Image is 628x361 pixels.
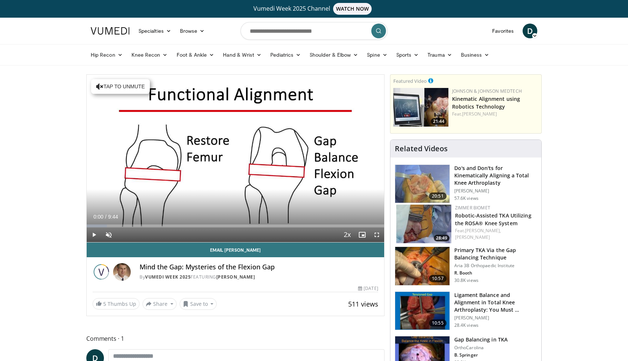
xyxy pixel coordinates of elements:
[395,247,537,286] a: 10:57 Primary TKA Via the Gap Balancing Technique Aria 3B Orthopaedic Institute R. Booth 30.8K views
[333,3,372,15] span: WATCH NOW
[145,274,191,280] a: Vumedi Week 2025
[465,227,501,234] a: [PERSON_NAME],
[454,188,537,194] p: [PERSON_NAME]
[105,214,107,220] span: /
[93,263,110,281] img: Vumedi Week 2025
[216,274,255,280] a: [PERSON_NAME]
[103,300,106,307] span: 5
[454,315,537,321] p: [PERSON_NAME]
[369,227,384,242] button: Fullscreen
[305,47,362,62] a: Shoulder & Elbow
[219,47,266,62] a: Hand & Wrist
[101,227,116,242] button: Unmute
[140,274,378,280] div: By FEATURING
[113,263,131,281] img: Avatar
[454,336,508,343] h3: Gap Balancing in TKA
[87,224,384,227] div: Progress Bar
[454,164,537,187] h3: Do's and Don'ts for Kinematically Aligning a Total Knee Arthroplasty
[355,227,369,242] button: Enable picture-in-picture mode
[241,22,387,40] input: Search topics, interventions
[172,47,219,62] a: Foot & Ankle
[91,79,150,94] button: Tap to unmute
[87,75,384,243] video-js: Video Player
[87,227,101,242] button: Play
[454,291,537,314] h3: Ligament Balance and Alignment in Total Knee Arthroplasty: You Must …
[176,24,209,38] a: Browse
[452,111,538,117] div: Feat.
[395,291,537,330] a: 10:55 Ligament Balance and Alignment in Total Knee Arthroplasty: You Must … [PERSON_NAME] 28.4K v...
[395,164,537,203] a: 20:51 Do's and Don'ts for Kinematically Aligning a Total Knee Arthroplasty [PERSON_NAME] 57.6K views
[429,319,447,327] span: 10:55
[140,263,378,271] h4: Mind the Gap: Mysteries of the Flexion Gap
[395,165,450,203] img: howell_knee_1.png.150x105_q85_crop-smart_upscale.jpg
[358,285,378,292] div: [DATE]
[455,234,490,240] a: [PERSON_NAME]
[93,298,140,309] a: 5 Thumbs Up
[454,263,537,269] p: Aria 3B Orthopaedic Institute
[455,227,535,241] div: Feat.
[456,47,494,62] a: Business
[455,212,531,227] a: Robotic-Assisted TKA Utilizing the ROSA® Knee System
[431,118,447,125] span: 21:44
[93,214,103,220] span: 0:00
[396,205,451,243] a: 28:49
[454,322,479,328] p: 28.4K views
[395,247,450,285] img: 761519_3.png.150x105_q85_crop-smart_upscale.jpg
[452,95,520,110] a: Kinematic Alignment using Robotics Technology
[393,88,448,127] img: 85482610-0380-4aae-aa4a-4a9be0c1a4f1.150x105_q85_crop-smart_upscale.jpg
[392,47,423,62] a: Sports
[454,195,479,201] p: 57.6K views
[454,247,537,261] h3: Primary TKA Via the Gap Balancing Technique
[488,24,518,38] a: Favorites
[91,27,130,35] img: VuMedi Logo
[434,235,450,241] span: 28:49
[454,270,537,276] p: R. Booth
[134,24,176,38] a: Specialties
[87,243,384,257] a: Email [PERSON_NAME]
[455,205,490,211] a: Zimmer Biomet
[395,144,448,153] h4: Related Videos
[423,47,456,62] a: Trauma
[127,47,172,62] a: Knee Recon
[86,334,385,343] span: Comments 1
[393,78,427,84] small: Featured Video
[340,227,355,242] button: Playback Rate
[348,300,378,308] span: 511 views
[108,214,118,220] span: 9:44
[180,298,217,310] button: Save to
[395,292,450,330] img: 242016_0004_1.png.150x105_q85_crop-smart_upscale.jpg
[393,88,448,127] a: 21:44
[429,275,447,282] span: 10:57
[454,345,508,351] p: OrthoCarolina
[142,298,177,310] button: Share
[86,47,127,62] a: Hip Recon
[454,352,508,358] p: B. Springer
[452,88,522,94] a: Johnson & Johnson MedTech
[462,111,497,117] a: [PERSON_NAME]
[454,277,479,283] p: 30.8K views
[523,24,537,38] a: D
[266,47,305,62] a: Pediatrics
[92,3,536,15] a: Vumedi Week 2025 ChannelWATCH NOW
[396,205,451,243] img: 8628d054-67c0-4db7-8e0b-9013710d5e10.150x105_q85_crop-smart_upscale.jpg
[429,192,447,200] span: 20:51
[362,47,391,62] a: Spine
